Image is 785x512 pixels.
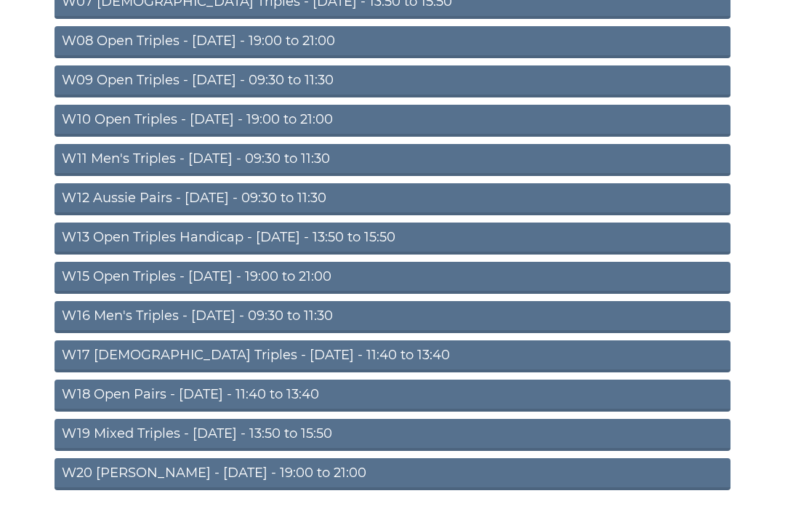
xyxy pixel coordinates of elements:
a: W12 Aussie Pairs - [DATE] - 09:30 to 11:30 [55,184,730,216]
a: W08 Open Triples - [DATE] - 19:00 to 21:00 [55,27,730,59]
a: W09 Open Triples - [DATE] - 09:30 to 11:30 [55,66,730,98]
a: W10 Open Triples - [DATE] - 19:00 to 21:00 [55,105,730,137]
a: W17 [DEMOGRAPHIC_DATA] Triples - [DATE] - 11:40 to 13:40 [55,341,730,373]
a: W13 Open Triples Handicap - [DATE] - 13:50 to 15:50 [55,223,730,255]
a: W20 [PERSON_NAME] - [DATE] - 19:00 to 21:00 [55,459,730,491]
a: W16 Men's Triples - [DATE] - 09:30 to 11:30 [55,302,730,334]
a: W11 Men's Triples - [DATE] - 09:30 to 11:30 [55,145,730,177]
a: W15 Open Triples - [DATE] - 19:00 to 21:00 [55,263,730,295]
a: W19 Mixed Triples - [DATE] - 13:50 to 15:50 [55,420,730,452]
a: W18 Open Pairs - [DATE] - 11:40 to 13:40 [55,380,730,412]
